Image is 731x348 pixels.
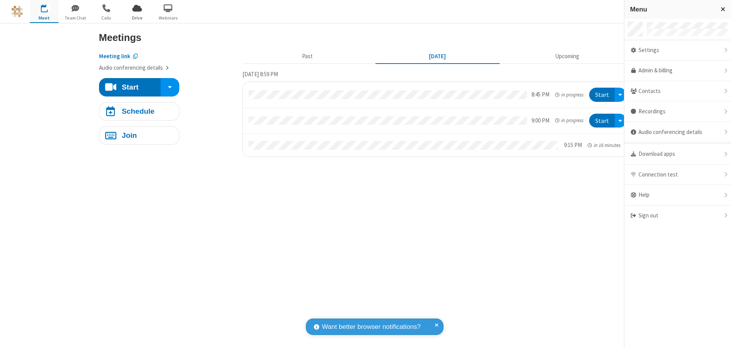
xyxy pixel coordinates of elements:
button: Copy my meeting room link [99,52,138,61]
button: Start [589,88,615,102]
div: Recordings [624,101,731,122]
h4: Start [122,83,138,91]
div: Settings [624,40,731,61]
div: 8:45 PM [531,90,549,99]
button: Audio conferencing details [99,64,169,72]
div: Connection test [624,165,731,185]
h4: Join [122,132,137,139]
div: Open menu [615,88,626,102]
img: QA Selenium DO NOT DELETE OR CHANGE [11,6,23,17]
div: 2 [46,4,51,10]
div: Start conference options [161,78,179,96]
div: 9:00 PM [531,116,549,125]
span: Calls [92,15,120,21]
button: Join [99,126,179,145]
button: Past [245,49,369,64]
span: [DATE] 8:59 PM [242,70,278,78]
button: [DATE] [375,49,499,64]
div: Open menu [615,114,626,128]
div: Help [624,185,731,206]
em: in progress [555,117,583,124]
button: Start [99,78,161,96]
button: Schedule [99,102,179,121]
span: Want better browser notifications? [322,322,421,332]
div: Download apps [624,144,731,165]
div: Sign out [624,206,731,226]
button: Upcoming [505,49,629,64]
h4: Schedule [122,108,154,115]
section: Today's Meetings [242,70,632,157]
a: Admin & billing [624,60,731,81]
em: in progress [555,91,583,98]
span: in 16 minutes [594,142,621,149]
span: Meet [30,15,58,21]
div: Contacts [624,81,731,102]
button: Start [589,114,615,128]
span: Copy my meeting room link [99,52,130,60]
span: Team Chat [61,15,89,21]
h3: Meetings [99,32,632,43]
div: Audio conferencing details [624,122,731,143]
h3: Menu [630,6,714,13]
section: Account details [99,46,237,72]
div: 9:15 PM [564,141,582,150]
span: Webinars [154,15,182,21]
span: Drive [123,15,151,21]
